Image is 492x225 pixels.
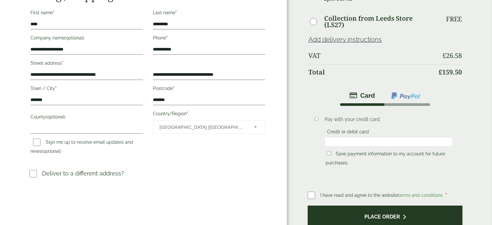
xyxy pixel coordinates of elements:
[46,114,65,119] span: (optional)
[153,120,265,134] span: Country/Region
[439,68,442,76] span: £
[175,10,177,15] abbr: required
[153,8,265,19] label: Last name
[30,8,143,19] label: First name
[446,15,462,23] p: Free
[62,61,63,66] abbr: required
[30,140,133,156] label: Sign me up to receive email updates and news
[308,64,434,80] th: Total
[30,112,143,123] label: County
[33,139,40,146] input: Sign me up to receive email updates and news(optional)
[30,59,143,70] label: Street address
[30,84,143,95] label: Town / City
[30,33,143,44] label: Company name
[398,193,443,198] a: terms and conditions
[349,92,375,99] img: stripe.png
[308,36,382,43] a: Add delivery instructions
[326,151,445,167] label: Save payment information to my account for future purchases.
[439,68,462,76] bdi: 159.50
[325,116,452,123] p: Pay with your credit card.
[53,10,54,15] abbr: required
[153,33,265,44] label: Phone
[153,84,265,95] label: Postcode
[326,139,451,145] iframe: Secure card payment input frame
[320,193,444,198] span: I have read and agree to the website
[166,35,168,40] abbr: required
[64,35,84,40] span: (optional)
[153,109,265,120] label: Country/Region
[160,120,246,134] span: United Kingdom (UK)
[445,193,447,198] abbr: required
[391,92,421,100] img: ppcp-gateway.png
[173,86,175,91] abbr: required
[442,51,446,60] span: £
[308,48,434,63] th: VAT
[325,129,372,136] label: Credit or debit card
[41,149,61,154] span: (optional)
[55,86,57,91] abbr: required
[442,51,462,60] bdi: 26.58
[324,15,434,28] label: Collection from Leeds Store (LS27)
[187,111,188,116] abbr: required
[42,169,124,178] p: Deliver to a different address?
